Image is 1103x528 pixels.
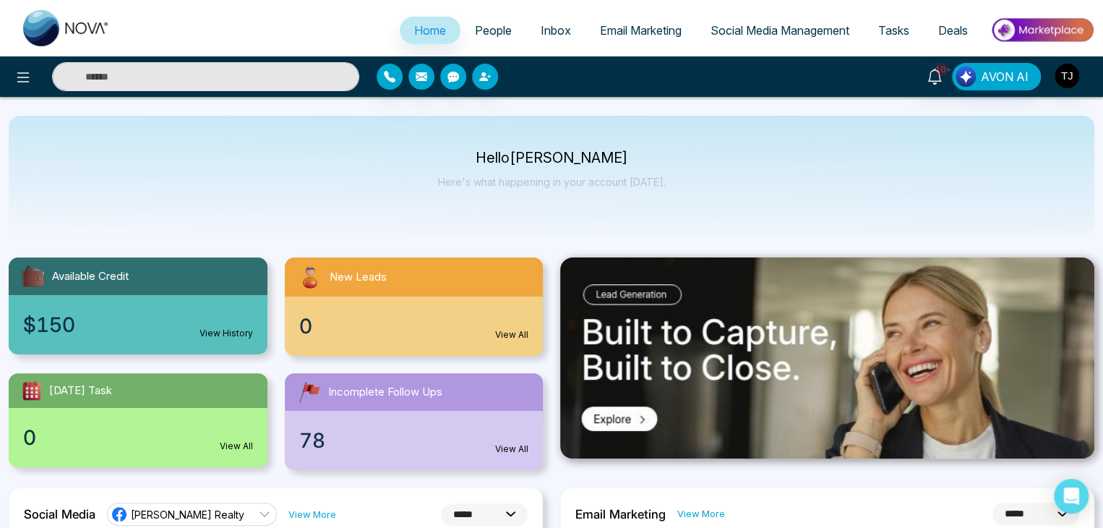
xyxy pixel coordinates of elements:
a: Email Marketing [585,17,696,44]
span: $150 [23,310,75,340]
a: View All [220,440,253,453]
a: People [460,17,526,44]
img: . [560,257,1094,459]
img: Nova CRM Logo [23,10,110,46]
a: View All [495,443,528,456]
a: Deals [924,17,982,44]
span: New Leads [330,269,387,286]
p: Here's what happening in your account [DATE]. [438,176,666,188]
span: Home [414,23,446,38]
img: availableCredit.svg [20,263,46,289]
span: Tasks [878,23,909,38]
span: Deals [938,23,968,38]
span: AVON AI [981,68,1029,85]
span: Incomplete Follow Ups [328,384,442,401]
a: Incomplete Follow Ups78View All [276,373,552,470]
span: Available Credit [52,268,129,285]
span: 10+ [935,63,948,76]
span: Inbox [541,23,571,38]
h2: Social Media [24,507,95,521]
a: Social Media Management [696,17,864,44]
img: newLeads.svg [296,263,324,291]
span: People [475,23,512,38]
a: View More [288,508,336,521]
a: View More [677,507,725,521]
img: Lead Flow [956,67,976,87]
span: Social Media Management [711,23,849,38]
button: AVON AI [952,63,1041,90]
a: View All [495,328,528,341]
img: followUps.svg [296,379,322,405]
span: [PERSON_NAME] Realty [131,508,244,521]
img: Market-place.gif [990,14,1094,46]
span: 78 [299,425,325,456]
a: Inbox [526,17,585,44]
a: Home [400,17,460,44]
span: 0 [23,422,36,453]
p: Hello [PERSON_NAME] [438,152,666,164]
a: New Leads0View All [276,257,552,356]
span: [DATE] Task [49,383,112,399]
a: View History [199,327,253,340]
span: Email Marketing [600,23,682,38]
h2: Email Marketing [575,507,666,521]
img: User Avatar [1055,64,1079,88]
span: 0 [299,311,312,341]
img: todayTask.svg [20,379,43,402]
div: Open Intercom Messenger [1054,479,1089,514]
a: 10+ [917,63,952,88]
a: Tasks [864,17,924,44]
